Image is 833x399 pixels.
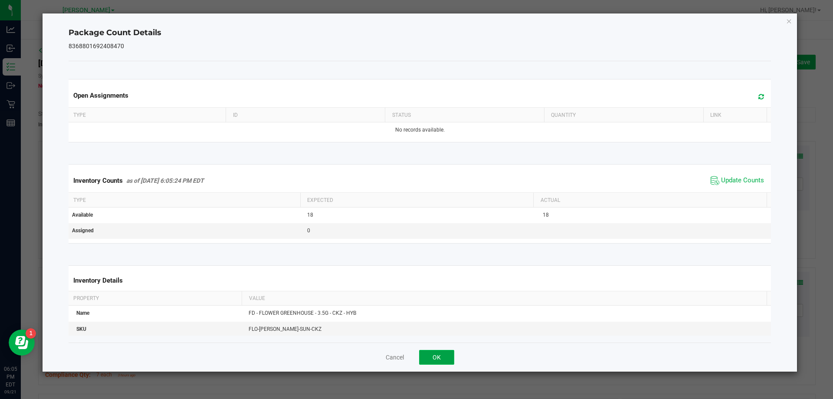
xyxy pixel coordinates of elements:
[76,326,86,332] span: SKU
[721,176,764,185] span: Update Counts
[69,43,771,49] h5: 8368801692408470
[307,228,310,234] span: 0
[73,277,123,284] span: Inventory Details
[72,228,94,234] span: Assigned
[73,92,128,99] span: Open Assignments
[126,177,204,184] span: as of [DATE] 6:05:24 PM EDT
[76,310,89,316] span: Name
[392,112,411,118] span: Status
[69,27,771,39] h4: Package Count Details
[307,212,313,218] span: 18
[551,112,576,118] span: Quantity
[73,197,86,203] span: Type
[541,197,560,203] span: Actual
[419,350,454,365] button: OK
[307,197,333,203] span: Expected
[249,310,356,316] span: FD - FLOWER GREENHOUSE - 3.5G - CKZ - HYB
[72,212,93,218] span: Available
[233,112,238,118] span: ID
[26,328,36,339] iframe: Resource center unread badge
[786,16,792,26] button: Close
[73,295,99,301] span: Property
[249,295,265,301] span: Value
[73,112,86,118] span: Type
[73,177,123,185] span: Inventory Counts
[9,330,35,356] iframe: Resource center
[543,212,549,218] span: 18
[67,122,773,138] td: No records available.
[386,353,404,362] button: Cancel
[710,112,721,118] span: Link
[249,326,321,332] span: FLO-[PERSON_NAME]-SUN-CKZ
